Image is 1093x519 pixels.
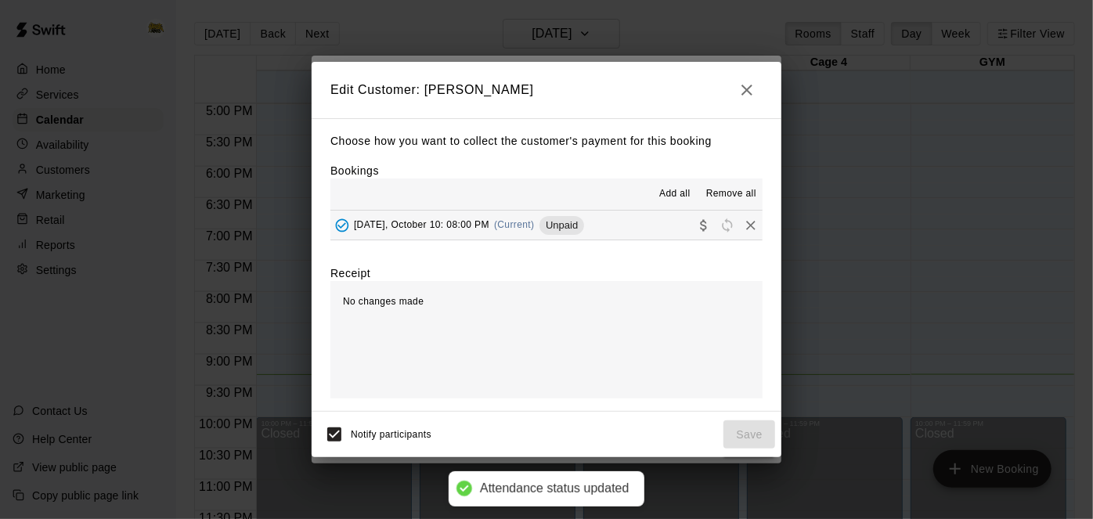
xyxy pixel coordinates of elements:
span: Reschedule [716,218,739,230]
button: Added - Collect Payment [330,214,354,237]
button: Add all [650,182,700,207]
p: Choose how you want to collect the customer's payment for this booking [330,132,763,151]
span: Remove [739,218,763,230]
label: Bookings [330,164,379,177]
span: Add all [659,186,691,202]
div: Attendance status updated [480,481,629,497]
button: Remove all [700,182,763,207]
label: Receipt [330,265,370,281]
span: Unpaid [539,219,584,231]
span: Notify participants [351,429,431,440]
span: Collect payment [692,218,716,230]
h2: Edit Customer: [PERSON_NAME] [312,62,781,118]
span: No changes made [343,296,424,307]
button: Added - Collect Payment[DATE], October 10: 08:00 PM(Current)UnpaidCollect paymentRescheduleRemove [330,211,763,240]
span: (Current) [494,219,535,230]
span: [DATE], October 10: 08:00 PM [354,219,489,230]
span: Remove all [706,186,756,202]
